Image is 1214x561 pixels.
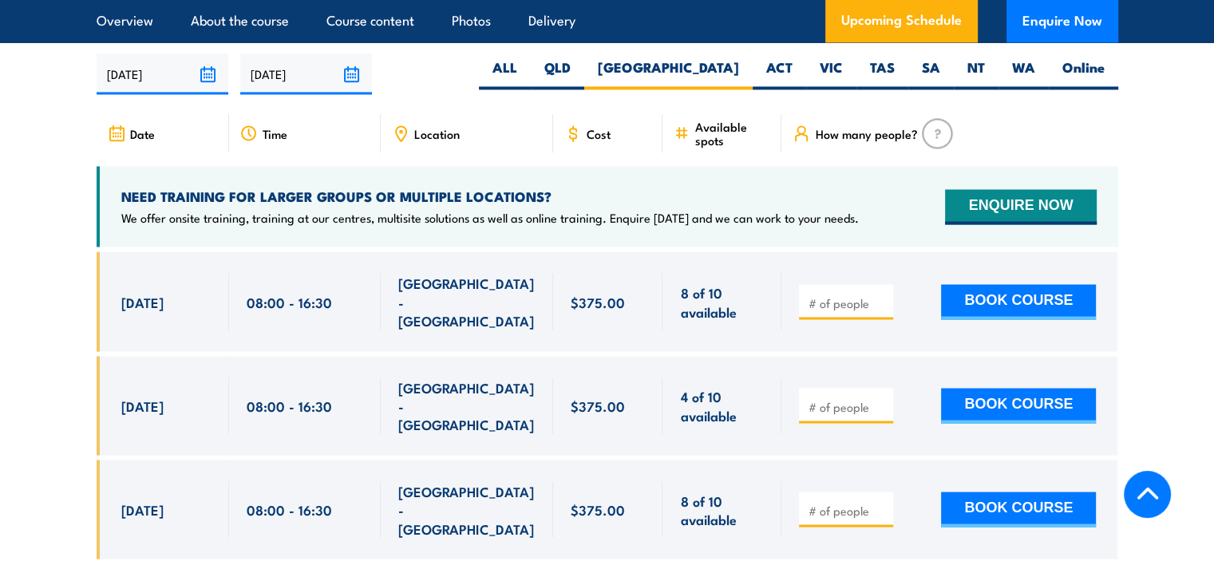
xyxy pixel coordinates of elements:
[121,209,859,225] p: We offer onsite training, training at our centres, multisite solutions as well as online training...
[998,58,1049,89] label: WA
[121,396,164,414] span: [DATE]
[121,292,164,310] span: [DATE]
[247,500,332,518] span: 08:00 - 16:30
[130,127,155,140] span: Date
[571,500,625,518] span: $375.00
[908,58,954,89] label: SA
[680,491,764,528] span: 8 of 10 available
[240,53,372,94] input: To date
[479,58,531,89] label: ALL
[680,386,764,424] span: 4 of 10 available
[941,492,1096,527] button: BOOK COURSE
[398,377,536,433] span: [GEOGRAPHIC_DATA] - [GEOGRAPHIC_DATA]
[263,127,287,140] span: Time
[808,502,888,518] input: # of people
[806,58,856,89] label: VIC
[531,58,584,89] label: QLD
[808,294,888,310] input: # of people
[856,58,908,89] label: TAS
[808,398,888,414] input: # of people
[815,127,917,140] span: How many people?
[398,481,536,537] span: [GEOGRAPHIC_DATA] - [GEOGRAPHIC_DATA]
[587,127,611,140] span: Cost
[584,58,753,89] label: [GEOGRAPHIC_DATA]
[941,388,1096,423] button: BOOK COURSE
[247,396,332,414] span: 08:00 - 16:30
[121,188,859,205] h4: NEED TRAINING FOR LARGER GROUPS OR MULTIPLE LOCATIONS?
[694,120,770,147] span: Available spots
[753,58,806,89] label: ACT
[247,292,332,310] span: 08:00 - 16:30
[414,127,460,140] span: Location
[680,282,764,320] span: 8 of 10 available
[941,284,1096,319] button: BOOK COURSE
[121,500,164,518] span: [DATE]
[945,189,1096,224] button: ENQUIRE NOW
[398,273,536,329] span: [GEOGRAPHIC_DATA] - [GEOGRAPHIC_DATA]
[954,58,998,89] label: NT
[97,53,228,94] input: From date
[571,396,625,414] span: $375.00
[1049,58,1118,89] label: Online
[571,292,625,310] span: $375.00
